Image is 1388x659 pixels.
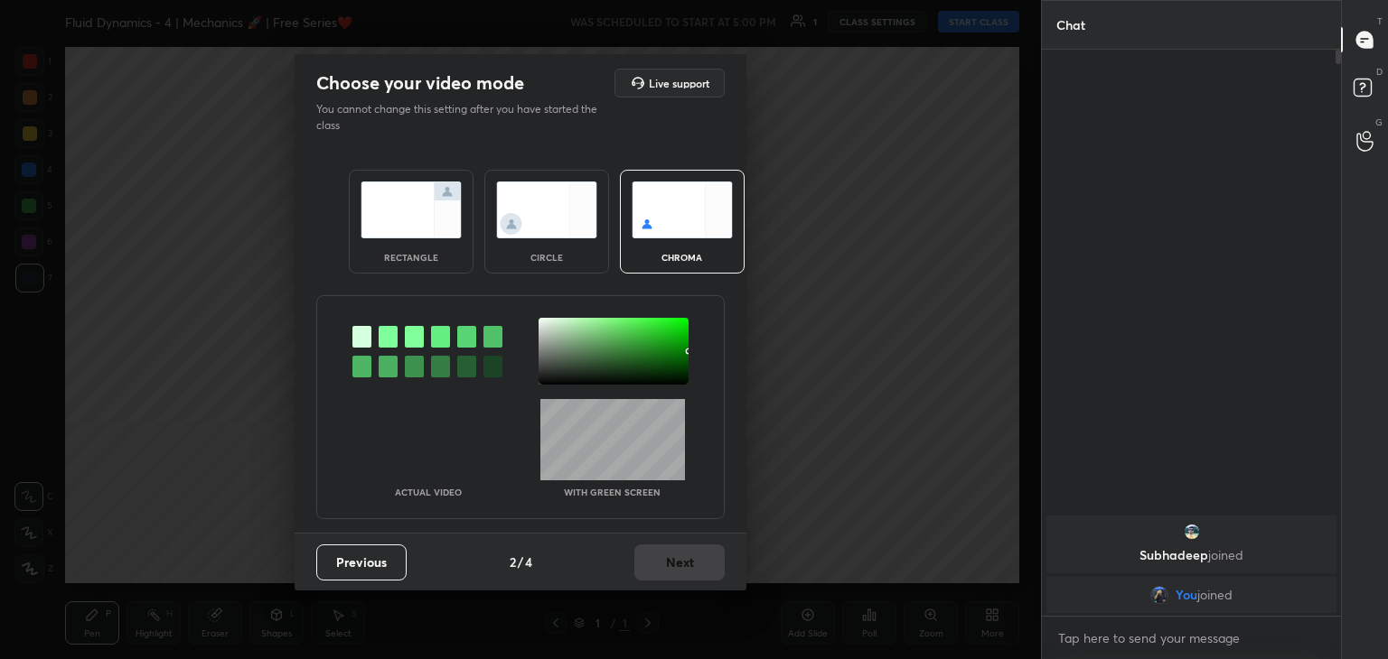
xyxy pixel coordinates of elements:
p: G [1375,116,1383,129]
div: chroma [646,253,718,262]
img: 45418f7cc88746cfb40f41016138861c.jpg [1183,523,1201,541]
h4: 4 [525,552,532,571]
p: Subhadeep [1057,548,1326,562]
p: Actual Video [395,487,462,497]
h5: Live support [649,78,709,88]
span: joined [1197,588,1233,602]
p: D [1376,65,1383,79]
img: normalScreenIcon.ae25ed63.svg [361,181,462,238]
p: You cannot change this setting after you have started the class [316,101,609,134]
span: joined [1208,546,1243,563]
p: With green screen [564,487,661,497]
p: Chat [1042,1,1100,49]
h4: / [518,552,523,571]
div: grid [1042,512,1341,617]
img: d89acffa0b7b45d28d6908ca2ce42307.jpg [1150,586,1168,604]
img: circleScreenIcon.acc0effb.svg [496,181,597,238]
span: You [1176,588,1197,602]
h2: Choose your video mode [316,71,524,95]
button: Previous [316,544,407,580]
div: circle [511,253,583,262]
img: chromaScreenIcon.c19ab0a0.svg [632,181,733,238]
h4: 2 [510,552,516,571]
div: rectangle [375,253,447,262]
p: T [1377,14,1383,28]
